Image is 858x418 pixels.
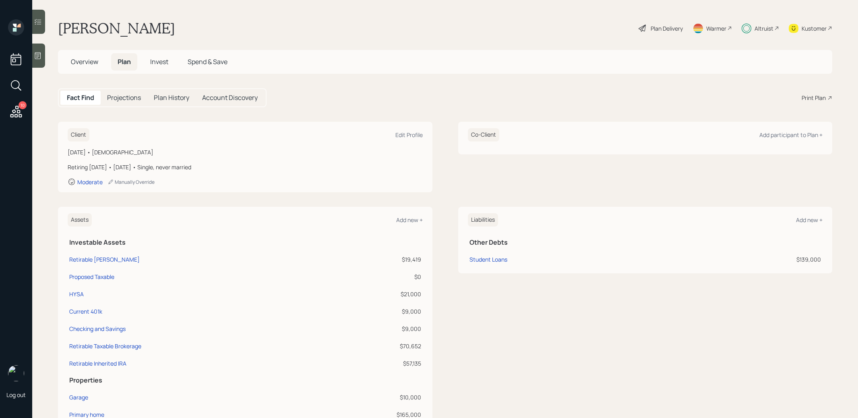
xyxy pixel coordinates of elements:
[68,213,92,227] h6: Assets
[6,391,26,399] div: Log out
[108,179,155,185] div: Manually Override
[329,255,421,264] div: $19,419
[69,359,126,368] div: Retirable Inherited IRA
[69,342,141,350] div: Retirable Taxable Brokerage
[150,57,168,66] span: Invest
[19,101,27,109] div: 10
[69,393,88,401] div: Garage
[329,272,421,281] div: $0
[69,324,126,333] div: Checking and Savings
[395,131,423,139] div: Edit Profile
[802,94,826,102] div: Print Plan
[796,216,823,224] div: Add new +
[118,57,131,66] span: Plan
[329,393,421,401] div: $10,000
[69,239,421,246] h5: Investable Assets
[69,376,421,384] h5: Properties
[68,128,89,141] h6: Client
[329,324,421,333] div: $9,000
[681,255,821,264] div: $139,000
[69,255,140,264] div: Retirable [PERSON_NAME]
[77,178,103,186] div: Moderate
[188,57,227,66] span: Spend & Save
[755,24,773,33] div: Altruist
[468,213,498,227] h6: Liabilities
[759,131,823,139] div: Add participant to Plan +
[802,24,827,33] div: Kustomer
[69,290,84,298] div: HYSA
[651,24,683,33] div: Plan Delivery
[69,272,114,281] div: Proposed Taxable
[68,148,423,156] div: [DATE] • [DEMOGRAPHIC_DATA]
[468,128,499,141] h6: Co-Client
[154,94,189,102] h5: Plan History
[329,359,421,368] div: $57,135
[396,216,423,224] div: Add new +
[329,342,421,350] div: $70,652
[202,94,258,102] h5: Account Discovery
[67,94,94,102] h5: Fact Find
[8,365,24,381] img: treva-nostdahl-headshot.png
[469,255,507,264] div: Student Loans
[68,163,423,171] div: Retiring [DATE] • [DATE] • Single, never married
[107,94,141,102] h5: Projections
[469,239,821,246] h5: Other Debts
[706,24,726,33] div: Warmer
[71,57,98,66] span: Overview
[58,19,175,37] h1: [PERSON_NAME]
[329,307,421,316] div: $9,000
[329,290,421,298] div: $21,000
[69,307,102,316] div: Current 401k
